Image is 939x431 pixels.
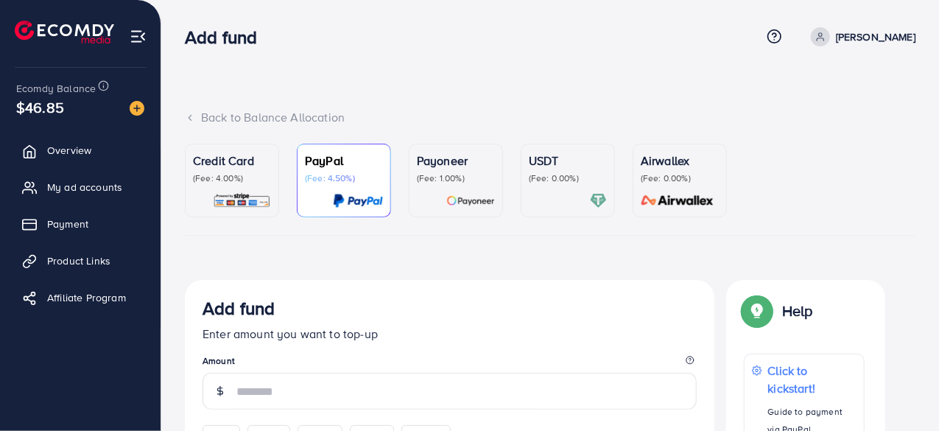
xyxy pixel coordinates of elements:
[16,81,96,96] span: Ecomdy Balance
[768,362,857,397] p: Click to kickstart!
[203,354,697,373] legend: Amount
[333,192,383,209] img: card
[213,192,271,209] img: card
[417,172,495,184] p: (Fee: 1.00%)
[529,152,607,169] p: USDT
[305,172,383,184] p: (Fee: 4.50%)
[193,152,271,169] p: Credit Card
[417,152,495,169] p: Payoneer
[305,152,383,169] p: PayPal
[744,298,770,324] img: Popup guide
[15,21,114,43] img: logo
[130,101,144,116] img: image
[11,283,150,312] a: Affiliate Program
[47,143,91,158] span: Overview
[130,28,147,45] img: menu
[836,28,915,46] p: [PERSON_NAME]
[446,192,495,209] img: card
[590,192,607,209] img: card
[185,109,915,126] div: Back to Balance Allocation
[641,172,719,184] p: (Fee: 0.00%)
[193,172,271,184] p: (Fee: 4.00%)
[185,27,269,48] h3: Add fund
[11,246,150,276] a: Product Links
[203,298,275,319] h3: Add fund
[47,290,126,305] span: Affiliate Program
[636,192,719,209] img: card
[641,152,719,169] p: Airwallex
[805,27,915,46] a: [PERSON_NAME]
[16,97,64,118] span: $46.85
[47,180,122,195] span: My ad accounts
[529,172,607,184] p: (Fee: 0.00%)
[47,253,110,268] span: Product Links
[11,136,150,165] a: Overview
[11,172,150,202] a: My ad accounts
[203,325,697,343] p: Enter amount you want to top-up
[876,365,928,420] iframe: Chat
[782,302,813,320] p: Help
[47,217,88,231] span: Payment
[11,209,150,239] a: Payment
